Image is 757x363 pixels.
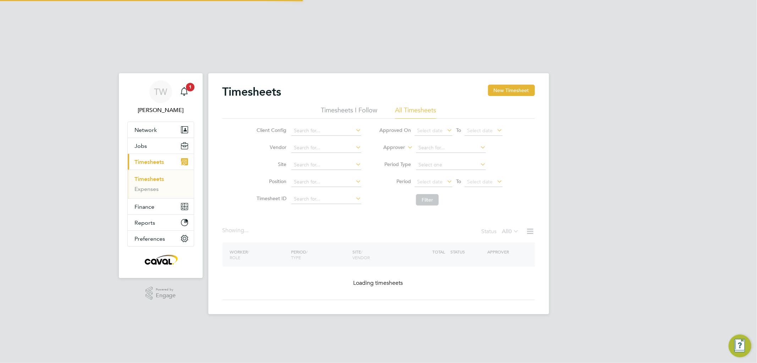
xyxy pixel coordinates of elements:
span: Network [135,127,157,133]
a: Powered byEngage [146,287,176,300]
button: Engage Resource Center [729,335,751,357]
label: Period Type [379,161,411,167]
span: Select date [417,127,443,134]
label: Period [379,178,411,185]
span: To [454,177,463,186]
span: Jobs [135,143,147,149]
label: Timesheet ID [254,195,286,202]
span: Select date [467,178,493,185]
button: Timesheets [128,154,194,170]
div: Status [482,227,521,237]
div: Showing [223,227,250,234]
span: 1 [186,83,194,91]
span: Select date [417,178,443,185]
span: TW [154,87,167,96]
label: All [502,228,519,235]
label: Position [254,178,286,185]
span: Reports [135,219,155,226]
span: Timesheets [135,159,164,165]
button: Jobs [128,138,194,154]
label: Approver [373,144,405,151]
input: Select one [416,160,486,170]
a: TW[PERSON_NAME] [127,80,194,114]
input: Search for... [291,194,361,204]
input: Search for... [291,126,361,136]
input: Search for... [291,160,361,170]
input: Search for... [416,143,486,153]
span: Engage [156,293,176,299]
button: New Timesheet [488,85,535,96]
button: Preferences [128,231,194,246]
div: Timesheets [128,170,194,198]
img: caval-logo-retina.png [143,254,178,265]
button: Network [128,122,194,138]
h2: Timesheets [223,85,281,99]
label: Site [254,161,286,167]
span: 0 [509,228,512,235]
a: Expenses [135,186,159,192]
label: Vendor [254,144,286,150]
input: Search for... [291,143,361,153]
span: Finance [135,203,155,210]
span: Powered by [156,287,176,293]
li: Timesheets I Follow [321,106,377,119]
span: Select date [467,127,493,134]
span: ... [245,227,249,234]
button: Reports [128,215,194,230]
span: To [454,126,463,135]
li: All Timesheets [395,106,436,119]
a: 1 [177,80,191,103]
span: Tim Wells [127,106,194,114]
label: Client Config [254,127,286,133]
input: Search for... [291,177,361,187]
button: Filter [416,194,439,205]
label: Approved On [379,127,411,133]
a: Go to home page [127,254,194,265]
button: Finance [128,199,194,214]
a: Timesheets [135,176,164,182]
nav: Main navigation [119,73,203,278]
span: Preferences [135,235,165,242]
